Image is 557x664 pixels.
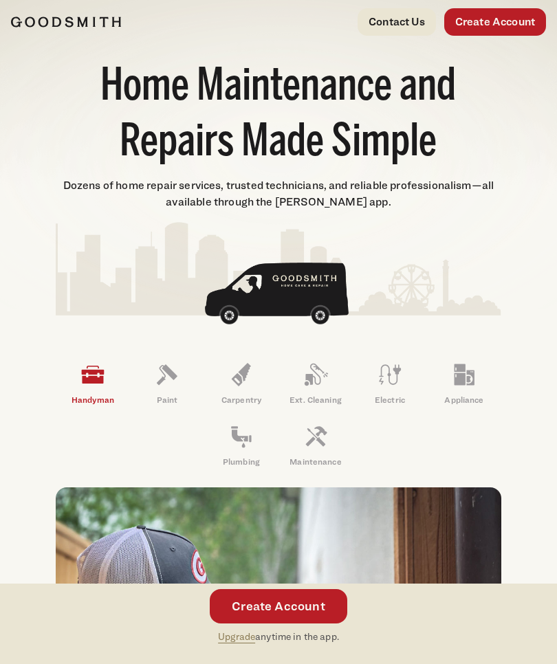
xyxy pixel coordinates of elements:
[130,353,204,414] a: Paint
[278,353,353,414] a: Ext. Cleaning
[218,630,255,642] a: Upgrade
[204,414,278,476] a: Plumbing
[130,394,204,406] p: Paint
[56,353,130,414] a: Handyman
[63,179,494,208] span: Dozens of home repair services, trusted technicians, and reliable professionalism—all available t...
[427,394,501,406] p: Appliance
[427,353,501,414] a: Appliance
[210,589,347,623] a: Create Account
[358,8,436,36] a: Contact Us
[204,394,278,406] p: Carpentry
[353,353,427,414] a: Electric
[204,353,278,414] a: Carpentry
[204,456,278,468] p: Plumbing
[278,414,353,476] a: Maintenance
[353,394,427,406] p: Electric
[444,8,546,36] a: Create Account
[11,16,121,27] img: Goodsmith
[278,456,353,468] p: Maintenance
[100,60,457,172] h1: Home Maintenance and Repairs Made Simple
[56,394,130,406] p: Handyman
[218,629,339,645] p: anytime in the app.
[278,394,353,406] p: Ext. Cleaning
